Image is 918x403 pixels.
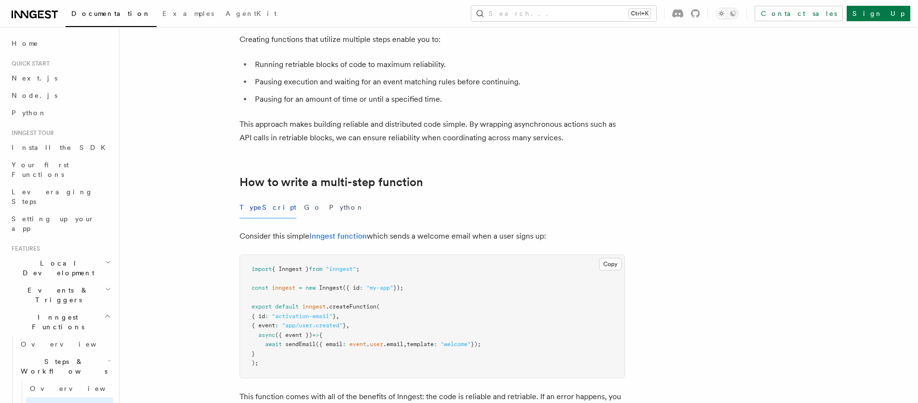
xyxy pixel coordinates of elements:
[329,197,364,218] button: Python
[343,341,346,348] span: :
[275,303,299,310] span: default
[252,313,265,320] span: { id
[220,3,282,26] a: AgentKit
[252,58,625,71] li: Running retriable blocks of code to maximum reliability.
[157,3,220,26] a: Examples
[8,285,105,305] span: Events & Triggers
[252,75,625,89] li: Pausing execution and waiting for an event matching rules before continuing.
[383,341,403,348] span: .email
[8,156,113,183] a: Your first Functions
[30,385,129,392] span: Overview
[21,340,120,348] span: Overview
[8,183,113,210] a: Leveraging Steps
[265,341,282,348] span: await
[8,104,113,121] a: Python
[333,313,336,320] span: }
[252,322,275,329] span: { event
[12,92,57,99] span: Node.js
[8,245,40,253] span: Features
[8,255,113,282] button: Local Development
[239,175,423,189] a: How to write a multi-step function
[71,10,151,17] span: Documentation
[252,284,268,291] span: const
[434,341,437,348] span: :
[346,322,349,329] span: ,
[12,215,94,232] span: Setting up your app
[302,303,326,310] span: inngest
[285,341,316,348] span: sendEmail
[239,33,625,46] p: Creating functions that utilize multiple steps enable you to:
[370,341,383,348] span: user
[755,6,843,21] a: Contact sales
[12,74,57,82] span: Next.js
[366,284,393,291] span: "my-app"
[252,303,272,310] span: export
[17,353,113,380] button: Steps & Workflows
[343,284,359,291] span: ({ id
[343,322,346,329] span: }
[12,161,69,178] span: Your first Functions
[316,341,343,348] span: ({ email
[309,266,322,272] span: from
[366,341,370,348] span: .
[629,9,651,18] kbd: Ctrl+K
[8,282,113,309] button: Events & Triggers
[26,380,113,397] a: Overview
[275,332,312,338] span: ({ event })
[471,341,481,348] span: });
[252,266,272,272] span: import
[8,139,113,156] a: Install the SDK
[239,229,625,243] p: Consider this simple which sends a welcome email when a user signs up:
[12,39,39,48] span: Home
[272,284,295,291] span: inngest
[17,336,113,353] a: Overview
[8,129,54,137] span: Inngest tour
[252,93,625,106] li: Pausing for an amount of time or until a specified time.
[403,341,407,348] span: ,
[306,284,316,291] span: new
[272,313,333,320] span: "activation-email"
[12,188,93,205] span: Leveraging Steps
[471,6,656,21] button: Search...Ctrl+K
[162,10,214,17] span: Examples
[12,109,47,117] span: Python
[304,197,321,218] button: Go
[393,284,403,291] span: });
[252,360,258,366] span: );
[265,313,268,320] span: :
[8,312,104,332] span: Inngest Functions
[336,313,339,320] span: ,
[282,322,343,329] span: "app/user.created"
[716,8,739,19] button: Toggle dark mode
[8,60,50,67] span: Quick start
[376,303,380,310] span: (
[349,341,366,348] span: event
[66,3,157,27] a: Documentation
[326,266,356,272] span: "inngest"
[8,309,113,336] button: Inngest Functions
[239,197,296,218] button: TypeScript
[309,231,367,241] a: Inngest function
[12,144,111,151] span: Install the SDK
[8,258,105,278] span: Local Development
[356,266,359,272] span: ;
[407,341,434,348] span: template
[258,332,275,338] span: async
[272,266,309,272] span: { Inngest }
[8,210,113,237] a: Setting up your app
[326,303,376,310] span: .createFunction
[312,332,319,338] span: =>
[275,322,279,329] span: :
[8,87,113,104] a: Node.js
[299,284,302,291] span: =
[319,284,343,291] span: Inngest
[8,69,113,87] a: Next.js
[847,6,910,21] a: Sign Up
[252,350,255,357] span: }
[359,284,363,291] span: :
[239,118,625,145] p: This approach makes building reliable and distributed code simple. By wrapping asynchronous actio...
[17,357,107,376] span: Steps & Workflows
[8,35,113,52] a: Home
[599,258,622,270] button: Copy
[226,10,277,17] span: AgentKit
